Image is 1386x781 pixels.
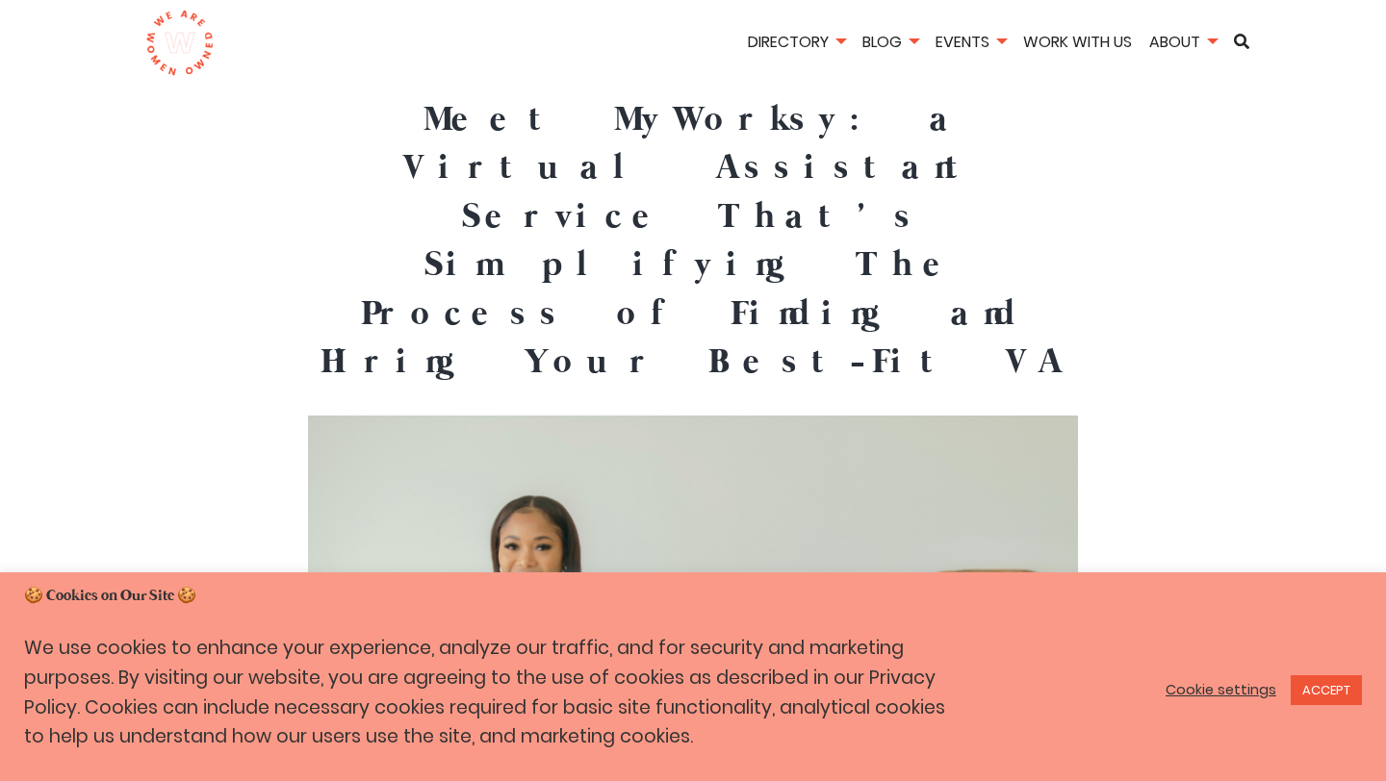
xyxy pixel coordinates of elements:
a: Cookie settings [1166,681,1276,698]
a: Directory [741,31,852,53]
h5: 🍪 Cookies on Our Site 🍪 [24,586,1362,607]
p: We use cookies to enhance your experience, analyze our traffic, and for security and marketing pu... [24,634,961,752]
li: About [1142,30,1223,58]
h1: Meet MyWorksy: a Virtual Assistant Service That’s Simplifying The Process of Finding and Hiring Y... [308,96,1078,387]
a: Events [929,31,1013,53]
a: Search [1227,34,1256,49]
a: Blog [856,31,925,53]
li: Blog [856,30,925,58]
a: About [1142,31,1223,53]
li: Events [929,30,1013,58]
img: logo [145,10,214,77]
li: Directory [741,30,852,58]
a: ACCEPT [1291,675,1362,705]
a: Work With Us [1016,31,1139,53]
